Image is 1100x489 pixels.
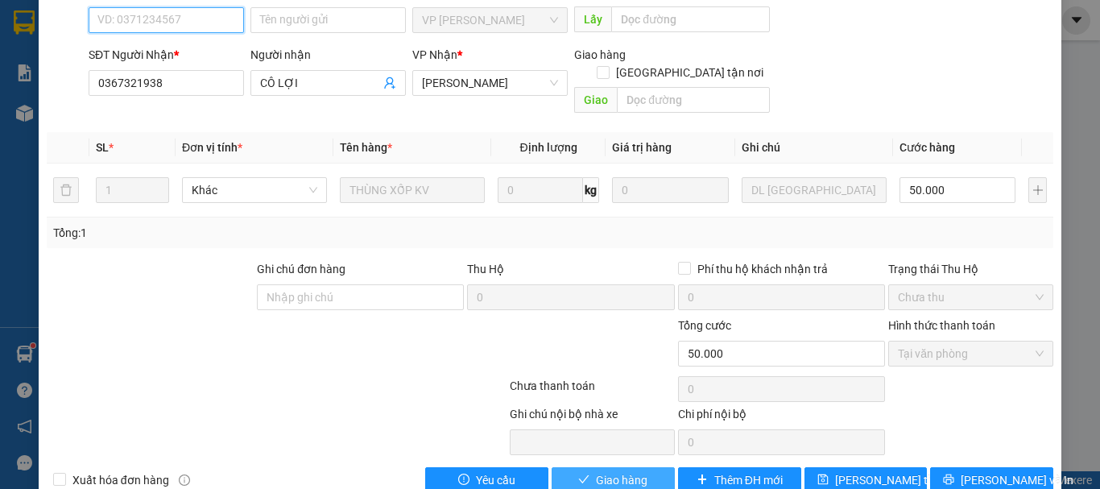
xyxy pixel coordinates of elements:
[179,474,190,486] span: info-circle
[898,342,1044,366] span: Tại văn phòng
[458,474,469,487] span: exclamation-circle
[898,285,1044,309] span: Chưa thu
[250,46,406,64] div: Người nhận
[612,177,728,203] input: 0
[583,177,599,203] span: kg
[574,6,611,32] span: Lấy
[817,474,829,487] span: save
[508,377,676,405] div: Chưa thanh toán
[691,260,834,278] span: Phí thu hộ khách nhận trả
[714,471,783,489] span: Thêm ĐH mới
[422,8,558,32] span: VP Phan Rang
[192,178,317,202] span: Khác
[383,77,396,89] span: user-add
[340,141,392,154] span: Tên hàng
[617,87,770,113] input: Dọc đường
[735,132,893,164] th: Ghi chú
[467,263,504,276] span: Thu Hộ
[611,6,770,32] input: Dọc đường
[899,141,955,154] span: Cước hàng
[519,141,577,154] span: Định lượng
[66,471,176,489] span: Xuất hóa đơn hàng
[182,141,242,154] span: Đơn vị tính
[476,471,515,489] span: Yêu cầu
[574,48,626,61] span: Giao hàng
[53,224,426,242] div: Tổng: 1
[412,48,457,61] span: VP Nhận
[53,177,79,203] button: delete
[257,263,345,276] label: Ghi chú đơn hàng
[678,405,885,429] div: Chi phí nội bộ
[1028,177,1047,203] button: plus
[612,141,672,154] span: Giá trị hàng
[422,71,558,95] span: Hồ Chí Minh
[578,474,589,487] span: check
[89,46,244,64] div: SĐT Người Nhận
[888,260,1053,278] div: Trạng thái Thu Hộ
[610,64,770,81] span: [GEOGRAPHIC_DATA] tận nơi
[596,471,647,489] span: Giao hàng
[835,471,964,489] span: [PERSON_NAME] thay đổi
[961,471,1073,489] span: [PERSON_NAME] và In
[697,474,708,487] span: plus
[340,177,485,203] input: VD: Bàn, Ghế
[678,319,731,332] span: Tổng cước
[96,141,109,154] span: SL
[888,319,995,332] label: Hình thức thanh toán
[510,405,675,429] div: Ghi chú nội bộ nhà xe
[943,474,954,487] span: printer
[742,177,887,203] input: Ghi Chú
[574,87,617,113] span: Giao
[257,284,464,310] input: Ghi chú đơn hàng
